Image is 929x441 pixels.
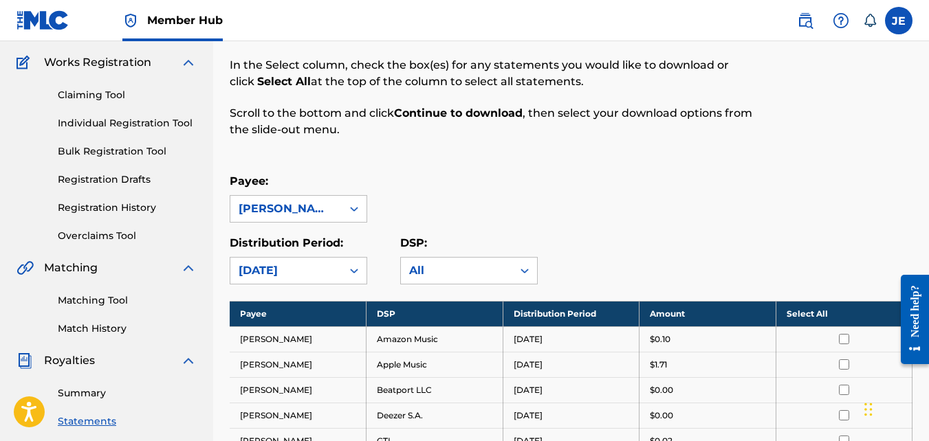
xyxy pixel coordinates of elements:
[827,7,855,34] div: Help
[860,375,929,441] iframe: Chat Widget
[58,414,197,429] a: Statements
[409,262,504,279] div: All
[640,301,776,326] th: Amount
[44,260,98,276] span: Matching
[180,352,197,369] img: expand
[367,403,503,428] td: Deezer S.A.
[367,301,503,326] th: DSP
[230,352,367,377] td: [PERSON_NAME]
[503,301,640,326] th: Distribution Period
[44,54,151,71] span: Works Registration
[17,54,34,71] img: Works Registration
[58,144,197,159] a: Bulk Registration Tool
[230,326,367,352] td: [PERSON_NAME]
[17,260,34,276] img: Matching
[864,389,873,430] div: Drag
[230,403,367,428] td: [PERSON_NAME]
[650,384,673,396] p: $0.00
[180,260,197,276] img: expand
[650,333,670,346] p: $0.10
[230,57,756,90] p: In the Select column, check the box(es) for any statements you would like to download or click at...
[833,12,849,29] img: help
[147,12,223,28] span: Member Hub
[776,301,912,326] th: Select All
[650,409,673,422] p: $0.00
[180,54,197,71] img: expand
[367,326,503,352] td: Amazon Music
[58,321,197,336] a: Match History
[239,201,334,217] div: [PERSON_NAME]
[230,236,343,249] label: Distribution Period:
[885,7,912,34] div: User Menu
[230,377,367,403] td: [PERSON_NAME]
[58,229,197,243] a: Overclaims Tool
[17,352,33,369] img: Royalties
[650,359,667,371] p: $1.71
[400,236,427,249] label: DSP:
[394,106,523,120] strong: Continue to download
[230,174,268,188] label: Payee:
[367,377,503,403] td: Beatport LLC
[797,12,813,29] img: search
[58,386,197,400] a: Summary
[122,12,139,29] img: Top Rightsholder
[58,172,197,187] a: Registration Drafts
[58,293,197,308] a: Matching Tool
[239,262,334,279] div: [DATE]
[44,352,95,369] span: Royalties
[503,326,640,352] td: [DATE]
[230,105,756,138] p: Scroll to the bottom and click , then select your download options from the slide-out menu.
[58,88,197,102] a: Claiming Tool
[367,352,503,377] td: Apple Music
[503,377,640,403] td: [DATE]
[503,352,640,377] td: [DATE]
[503,403,640,428] td: [DATE]
[257,75,311,88] strong: Select All
[58,116,197,131] a: Individual Registration Tool
[17,10,69,30] img: MLC Logo
[791,7,819,34] a: Public Search
[58,201,197,215] a: Registration History
[890,264,929,374] iframe: Resource Center
[230,301,367,326] th: Payee
[863,14,877,27] div: Notifications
